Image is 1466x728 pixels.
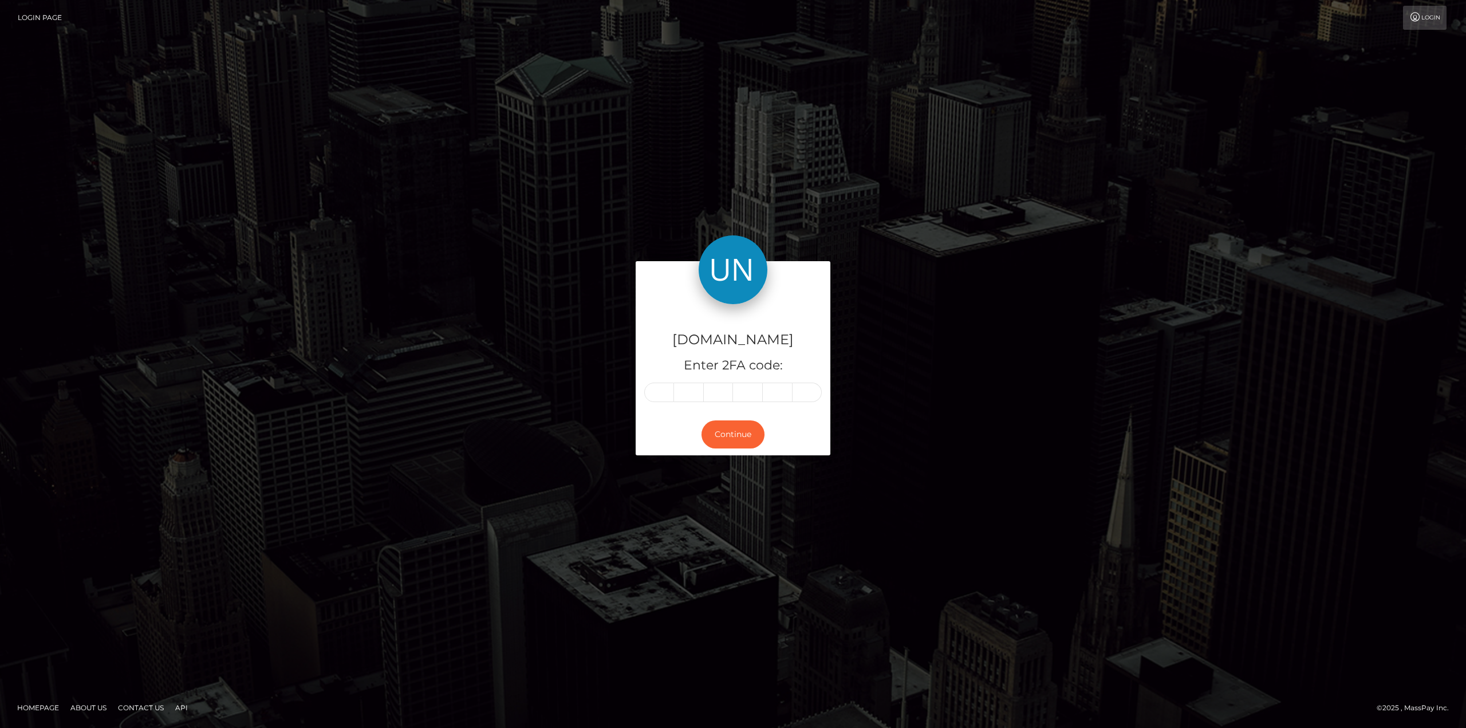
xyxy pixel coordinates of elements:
[644,330,822,350] h4: [DOMAIN_NAME]
[1377,702,1457,714] div: © 2025 , MassPay Inc.
[1403,6,1447,30] a: Login
[702,420,764,448] button: Continue
[699,235,767,304] img: Unlockt.me
[171,699,192,717] a: API
[18,6,62,30] a: Login Page
[644,357,822,375] h5: Enter 2FA code:
[113,699,168,717] a: Contact Us
[66,699,111,717] a: About Us
[13,699,64,717] a: Homepage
